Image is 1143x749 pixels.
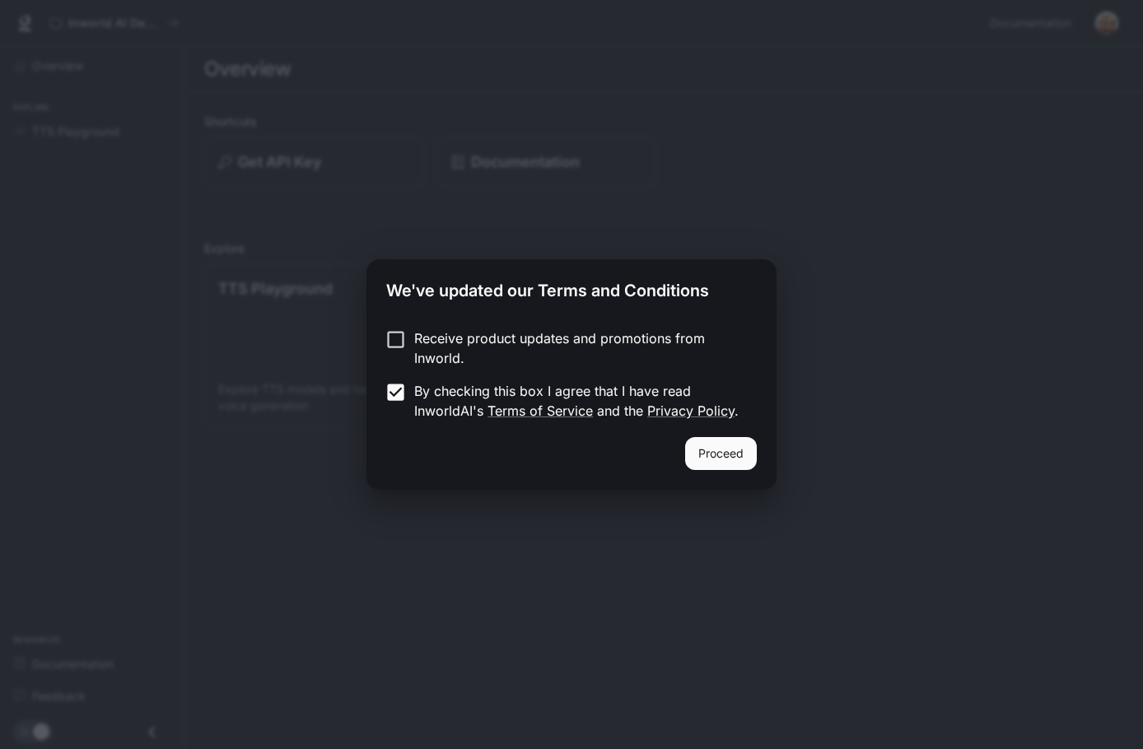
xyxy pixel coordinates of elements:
p: Receive product updates and promotions from Inworld. [414,328,744,368]
a: Privacy Policy [647,402,735,419]
button: Proceed [685,437,757,470]
h2: We've updated our Terms and Conditions [366,259,777,315]
a: Terms of Service [488,402,593,419]
p: By checking this box I agree that I have read InworldAI's and the . [414,381,744,421]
